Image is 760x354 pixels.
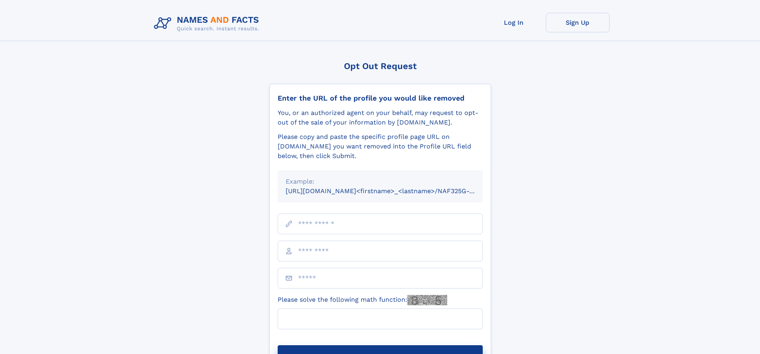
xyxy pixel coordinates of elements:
[278,295,447,305] label: Please solve the following math function:
[278,132,483,161] div: Please copy and paste the specific profile page URL on [DOMAIN_NAME] you want removed into the Pr...
[151,13,266,34] img: Logo Names and Facts
[546,13,610,32] a: Sign Up
[269,61,491,71] div: Opt Out Request
[278,108,483,127] div: You, or an authorized agent on your behalf, may request to opt-out of the sale of your informatio...
[482,13,546,32] a: Log In
[278,94,483,103] div: Enter the URL of the profile you would like removed
[286,187,498,195] small: [URL][DOMAIN_NAME]<firstname>_<lastname>/NAF325G-xxxxxxxx
[286,177,475,186] div: Example:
